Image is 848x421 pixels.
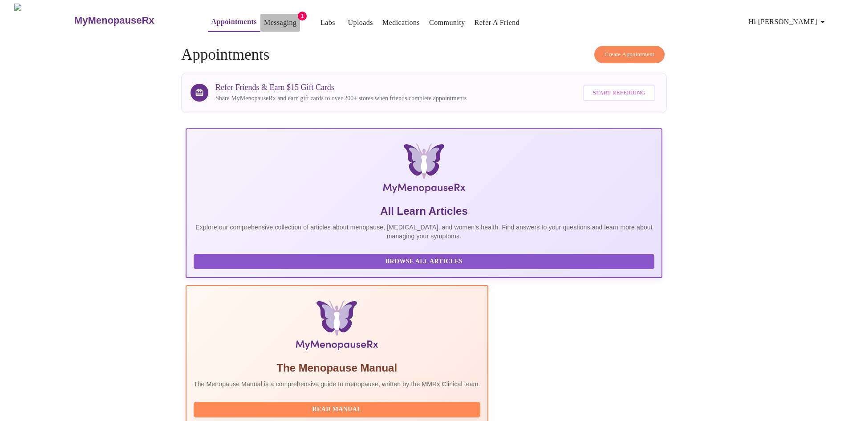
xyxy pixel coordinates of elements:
[344,14,377,32] button: Uploads
[313,14,342,32] button: Labs
[265,143,583,197] img: MyMenopauseRx Logo
[321,16,335,29] a: Labs
[194,204,654,218] h5: All Learn Articles
[348,16,373,29] a: Uploads
[181,46,667,64] h4: Appointments
[194,402,480,417] button: Read Manual
[426,14,469,32] button: Community
[215,83,467,92] h3: Refer Friends & Earn $15 Gift Cards
[194,223,654,241] p: Explore our comprehensive collection of articles about menopause, [MEDICAL_DATA], and women's hea...
[605,49,654,60] span: Create Appointment
[594,46,665,63] button: Create Appointment
[471,14,523,32] button: Refer a Friend
[298,12,307,20] span: 1
[581,80,657,106] a: Start Referring
[379,14,423,32] button: Medications
[475,16,520,29] a: Refer a Friend
[745,13,832,31] button: Hi [PERSON_NAME]
[203,404,471,415] span: Read Manual
[194,380,480,388] p: The Menopause Manual is a comprehensive guide to menopause, written by the MMRx Clinical team.
[211,16,257,28] a: Appointments
[749,16,828,28] span: Hi [PERSON_NAME]
[14,4,73,37] img: MyMenopauseRx Logo
[194,254,654,270] button: Browse All Articles
[73,5,190,36] a: MyMenopauseRx
[194,361,480,375] h5: The Menopause Manual
[593,88,645,98] span: Start Referring
[260,14,300,32] button: Messaging
[194,405,483,413] a: Read Manual
[382,16,420,29] a: Medications
[74,15,154,26] h3: MyMenopauseRx
[239,300,434,354] img: Menopause Manual
[215,94,467,103] p: Share MyMenopauseRx and earn gift cards to over 200+ stores when friends complete appointments
[583,85,655,101] button: Start Referring
[194,257,657,265] a: Browse All Articles
[203,256,645,267] span: Browse All Articles
[264,16,296,29] a: Messaging
[429,16,465,29] a: Community
[208,13,260,32] button: Appointments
